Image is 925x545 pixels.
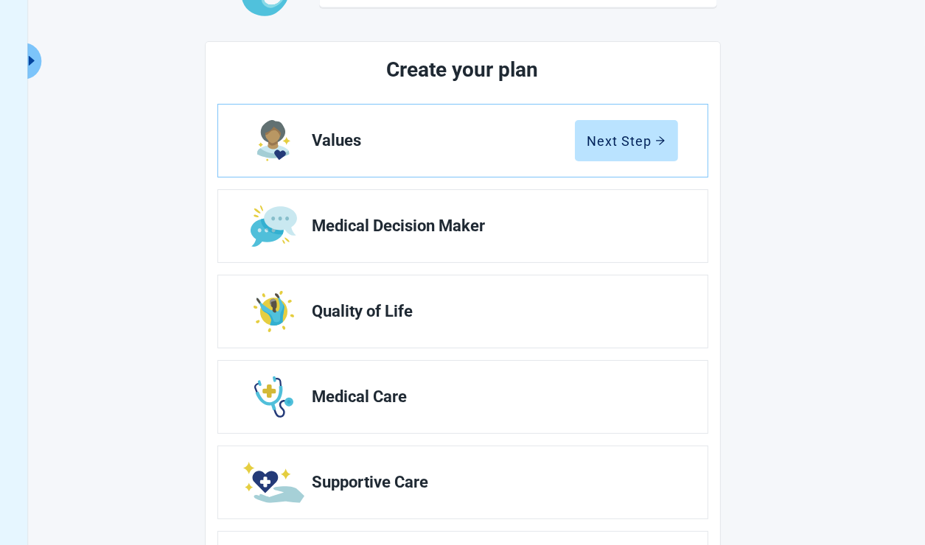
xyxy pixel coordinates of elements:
span: Medical Decision Maker [313,217,666,235]
a: Edit Quality of Life section [218,275,708,348]
button: Expand menu [23,43,41,80]
span: arrow-right [655,136,666,146]
a: Edit Medical Decision Maker section [218,190,708,262]
span: Quality of Life [313,303,666,320]
span: caret-right [24,54,38,68]
div: Next Step [587,133,666,148]
span: Supportive Care [313,474,666,491]
button: Next Steparrow-right [575,120,678,161]
a: Edit Supportive Care section [218,446,708,518]
a: Edit Medical Care section [218,361,708,433]
span: Values [313,132,575,150]
h2: Create your plan [273,54,653,86]
span: Medical Care [313,388,666,406]
a: Edit Values section [218,105,708,177]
